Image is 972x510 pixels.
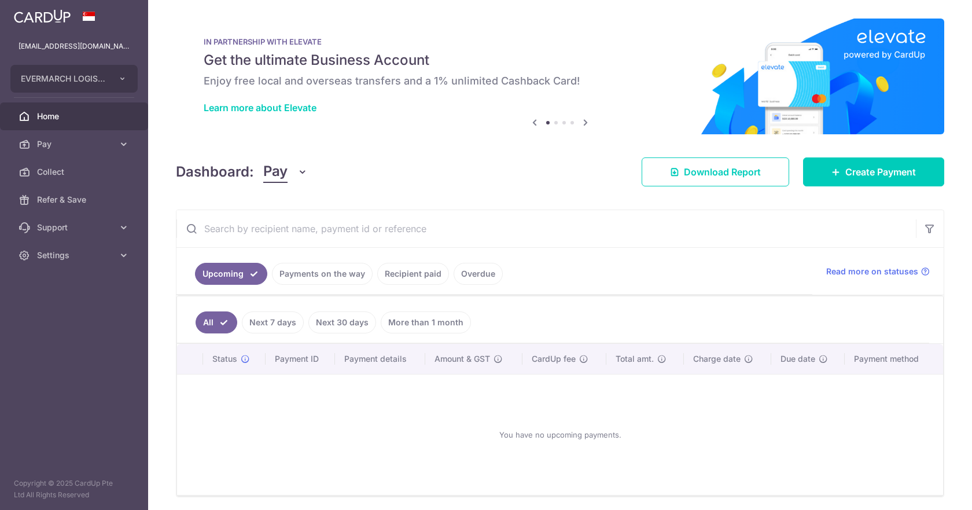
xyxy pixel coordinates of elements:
[204,74,916,88] h6: Enjoy free local and overseas transfers and a 1% unlimited Cashback Card!
[684,165,761,179] span: Download Report
[196,311,237,333] a: All
[21,73,106,85] span: EVERMARCH LOGISTICS (S) PTE LTD
[845,344,943,374] th: Payment method
[176,162,254,182] h4: Dashboard:
[37,111,113,122] span: Home
[803,157,944,186] a: Create Payment
[454,263,503,285] a: Overdue
[272,263,373,285] a: Payments on the way
[204,37,916,46] p: IN PARTNERSHIP WITH ELEVATE
[176,210,916,247] input: Search by recipient name, payment id or reference
[780,353,815,365] span: Due date
[10,65,138,93] button: EVERMARCH LOGISTICS (S) PTE LTD
[204,102,316,113] a: Learn more about Elevate
[263,161,288,183] span: Pay
[14,9,71,23] img: CardUp
[381,311,471,333] a: More than 1 month
[308,311,376,333] a: Next 30 days
[37,138,113,150] span: Pay
[37,222,113,233] span: Support
[212,353,237,365] span: Status
[826,266,918,277] span: Read more on statuses
[19,41,130,52] p: [EMAIL_ADDRESS][DOMAIN_NAME]
[37,250,113,261] span: Settings
[195,263,267,285] a: Upcoming
[377,263,449,285] a: Recipient paid
[242,311,304,333] a: Next 7 days
[532,353,576,365] span: CardUp fee
[176,19,944,134] img: Renovation banner
[37,194,113,206] span: Refer & Save
[37,166,113,178] span: Collect
[204,51,916,69] h5: Get the ultimate Business Account
[845,165,916,179] span: Create Payment
[435,353,490,365] span: Amount & GST
[826,266,930,277] a: Read more on statuses
[693,353,741,365] span: Charge date
[642,157,789,186] a: Download Report
[266,344,335,374] th: Payment ID
[335,344,425,374] th: Payment details
[616,353,654,365] span: Total amt.
[263,161,308,183] button: Pay
[191,384,929,486] div: You have no upcoming payments.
